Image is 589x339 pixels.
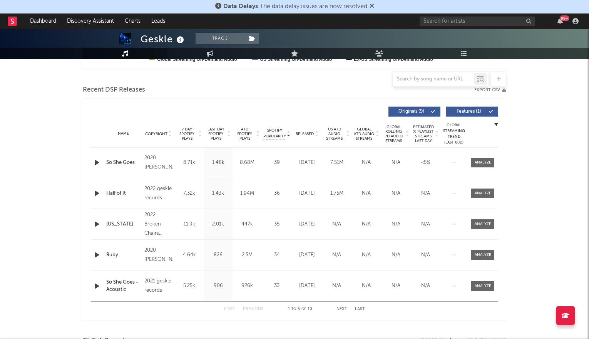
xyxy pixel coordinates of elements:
div: [DATE] [294,190,320,197]
a: [US_STATE] [106,220,141,228]
div: 39 [263,159,290,167]
text: US Streaming On-Demand Audio [260,57,332,62]
div: [DATE] [294,159,320,167]
div: 2020 [PERSON_NAME] [144,154,173,172]
div: N/A [383,190,409,197]
div: N/A [383,159,409,167]
div: N/A [353,159,379,167]
div: 2020 [PERSON_NAME] [144,246,173,264]
div: 1.75M [324,190,350,197]
div: 7.51M [324,159,350,167]
div: N/A [413,251,438,259]
button: Next [336,307,347,311]
div: 2021 geskle records [144,277,173,295]
div: N/A [383,282,409,290]
span: Last Day Spotify Plays [206,127,226,141]
div: [DATE] [294,220,320,228]
div: 7.32k [177,190,202,197]
a: Discovery Assistant [62,13,119,29]
span: Originals ( 9 ) [393,109,429,114]
div: N/A [353,220,379,228]
div: 1.43k [206,190,231,197]
div: Global Streaming Trend (Last 60D) [442,122,465,145]
a: Charts [119,13,146,29]
div: 826 [206,251,231,259]
div: 8.68M [234,159,259,167]
div: 35 [263,220,290,228]
a: Half of It [106,190,141,197]
div: [DATE] [294,251,320,259]
div: N/A [383,251,409,259]
div: N/A [383,220,409,228]
span: ATD Spotify Plays [234,127,255,141]
div: 926k [234,282,259,290]
div: 2022 geskle records [144,184,173,203]
div: N/A [353,282,379,290]
div: 11.9k [177,220,202,228]
div: 99 + [560,15,569,21]
text: Global Streaming On-Demand Audio [157,57,237,62]
text: Ex-US Streaming On-Demand Audio [354,57,433,62]
div: <5% [413,159,438,167]
div: 34 [263,251,290,259]
div: N/A [353,190,379,197]
a: So She Goes [106,159,141,167]
span: Spotify Popularity [263,128,286,139]
div: N/A [324,282,350,290]
div: 1 5 10 [279,305,321,314]
div: 2.5M [234,251,259,259]
a: Ruby [106,251,141,259]
input: Search by song name or URL [393,76,474,82]
div: N/A [413,220,438,228]
div: 4.64k [177,251,202,259]
button: Last [355,307,365,311]
div: 36 [263,190,290,197]
span: Released [296,132,314,136]
span: Global Rolling 7D Audio Streams [383,125,404,143]
div: 33 [263,282,290,290]
div: [DATE] [294,282,320,290]
span: Global ATD Audio Streams [353,127,375,141]
button: First [224,307,235,311]
div: 1.94M [234,190,259,197]
div: Name [106,131,141,137]
span: Recent DSP Releases [83,85,145,95]
a: So She Goes - Acoustic [106,279,141,294]
div: 447k [234,220,259,228]
div: 2.01k [206,220,231,228]
span: of [301,307,306,311]
span: Estimated % Playlist Streams Last Day [413,125,434,143]
div: Geskle [141,33,186,45]
span: US ATD Audio Streams [324,127,345,141]
span: to [291,307,296,311]
span: : The data delay issues are now resolved [223,3,367,10]
div: N/A [324,251,350,259]
button: Originals(9) [388,107,440,117]
button: 99+ [557,18,563,24]
span: Copyright [145,132,167,136]
div: 2022 Broken Chairs Records [144,210,173,238]
div: 5.25k [177,282,202,290]
div: N/A [324,220,350,228]
button: Features(1) [446,107,498,117]
input: Search for artists [420,17,535,26]
a: Leads [146,13,171,29]
button: Export CSV [474,88,506,92]
div: 1.48k [206,159,231,167]
div: N/A [413,282,438,290]
span: Dismiss [370,3,374,10]
div: N/A [413,190,438,197]
div: N/A [353,251,379,259]
span: 7 Day Spotify Plays [177,127,197,141]
a: Dashboard [25,13,62,29]
span: Features ( 1 ) [451,109,487,114]
button: Track [196,33,244,44]
div: 8.71k [177,159,202,167]
div: 906 [206,282,231,290]
button: Previous [243,307,263,311]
